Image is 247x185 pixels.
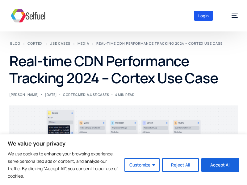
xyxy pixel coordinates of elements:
[78,92,89,97] a: Media
[63,93,109,96] div: , ,
[27,41,43,46] a: Cortex
[124,158,160,172] button: Customize
[45,93,57,96] span: [DATE]
[8,140,239,147] p: We value your privacy
[162,158,199,172] button: Reject All
[9,52,238,86] h1: Real-time CDN Performance Tracking 2024 – Cortex Use Case
[8,150,120,180] p: We use cookies to enhance your browsing experience, serve personalized ads or content, and analyz...
[90,92,109,97] a: Use Cases
[115,93,135,96] span: 4 min read
[10,41,20,46] a: Blog
[96,41,223,46] span: Real-time CDN Performance Tracking 2024 – Cortex Use Case
[9,92,39,97] a: [PERSON_NAME]
[50,41,70,46] a: Use Cases
[77,41,89,46] a: Media
[198,13,209,18] span: Login
[194,11,213,21] a: Login
[9,6,47,25] img: Selfuel - Democratizing Innovation
[225,6,238,25] button: mobile-menu
[201,158,239,172] button: Accept All
[63,92,77,97] a: Cortex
